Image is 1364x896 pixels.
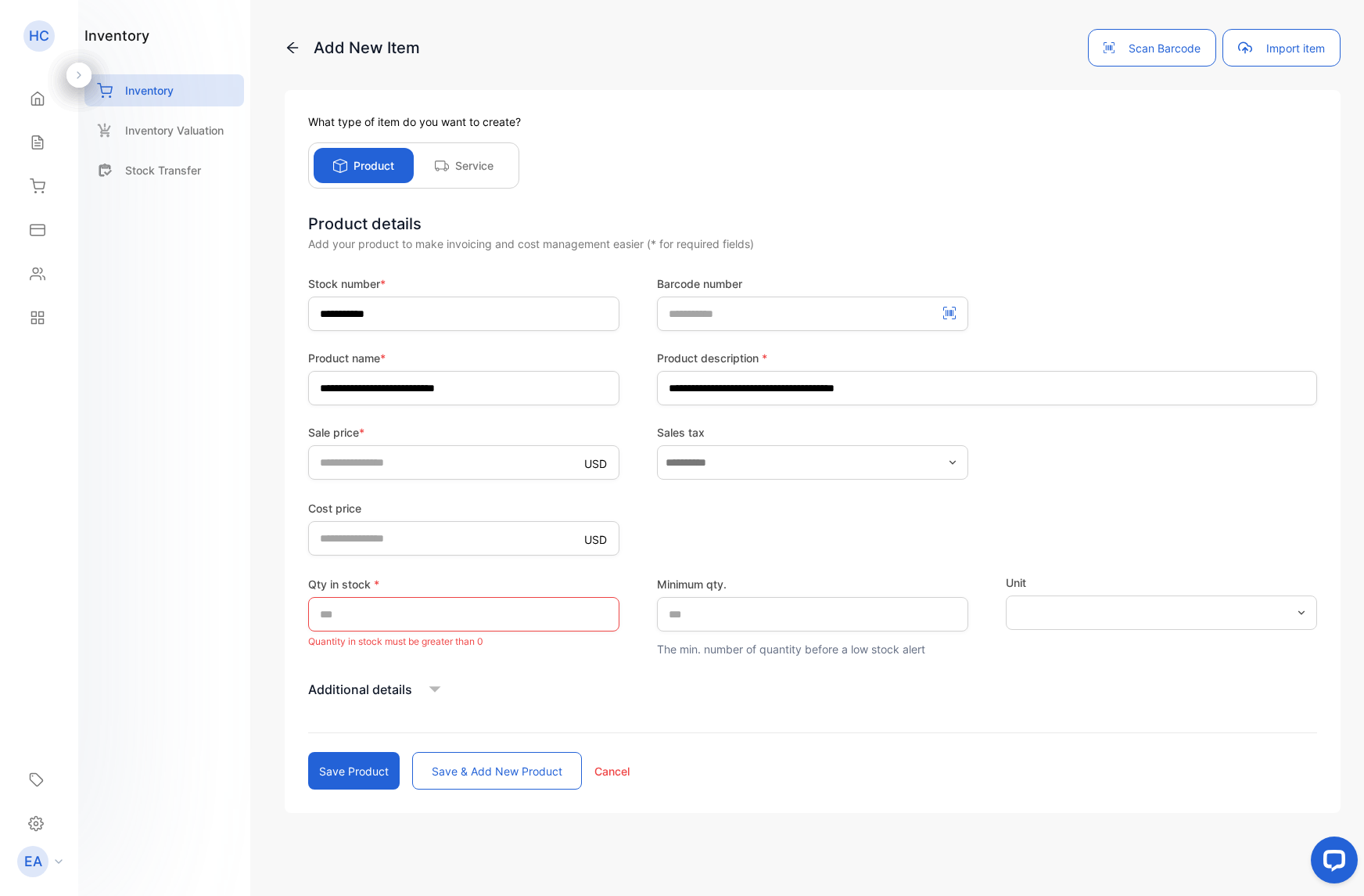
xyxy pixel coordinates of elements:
[584,455,607,472] p: USD
[412,752,582,790] button: Save & add new product
[84,74,244,106] a: Inventory
[584,531,607,548] p: USD
[308,752,400,790] button: Save product
[594,763,630,779] p: Cancel
[308,680,412,699] p: Additional details
[657,576,968,592] label: Minimum qty.
[125,162,201,178] p: Stock Transfer
[125,82,174,99] p: Inventory
[125,122,224,139] p: Inventory Valuation
[308,576,619,592] label: Qty in stock
[84,154,244,186] a: Stock Transfer
[354,157,394,174] p: Product
[24,851,42,872] p: EA
[308,632,619,652] p: Quantity in stock must be greater than 0
[1088,29,1216,67] button: Scan Barcode
[308,113,1317,130] p: What type of item do you want to create?
[308,212,1317,236] div: Product details
[308,500,619,516] label: Cost price
[308,350,619,366] label: Product name
[657,350,1317,366] label: Product description
[1222,29,1341,67] button: Import item
[84,25,149,46] h1: inventory
[84,114,244,146] a: Inventory Valuation
[1006,574,1317,591] label: Unit
[657,641,968,657] p: The min. number of quantity before a low stock alert
[455,157,494,174] p: Service
[29,26,49,46] p: HC
[657,275,968,292] label: Barcode number
[1298,830,1364,896] iframe: LiveChat chat widget
[308,236,1317,252] div: Add your product to make invoicing and cost management easier (* for required fields)
[308,275,619,292] label: Stock number
[657,424,968,441] label: Sales tax
[285,36,420,59] p: Add New Item
[308,424,619,441] label: Sale price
